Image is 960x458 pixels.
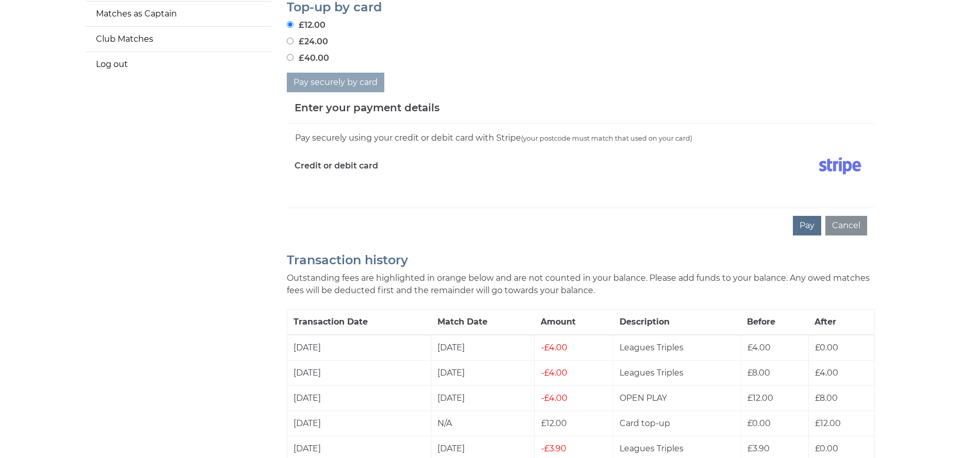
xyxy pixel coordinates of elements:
[534,310,613,335] th: Amount
[295,153,378,179] label: Credit or debit card
[287,52,329,64] label: £40.00
[431,361,535,386] td: [DATE]
[613,411,741,436] td: Card top-up
[431,335,535,361] td: [DATE]
[808,310,874,335] th: After
[295,100,440,115] h5: Enter your payment details
[287,386,431,411] td: [DATE]
[815,444,838,453] span: £0.00
[747,343,771,352] span: £4.00
[793,216,821,235] button: Pay
[295,183,867,192] iframe: Secure card payment input frame
[287,21,294,28] input: £12.00
[86,2,271,26] a: Matches as Captain
[521,134,692,142] small: (your postcode must match that used on your card)
[287,36,328,48] label: £24.00
[287,310,431,335] th: Transaction Date
[747,418,771,428] span: £0.00
[431,386,535,411] td: [DATE]
[747,393,773,403] span: £12.00
[541,393,567,403] span: £4.00
[815,393,838,403] span: £8.00
[287,335,431,361] td: [DATE]
[613,310,741,335] th: Description
[295,131,867,145] div: Pay securely using your credit or debit card with Stripe
[747,368,770,378] span: £8.00
[287,19,326,31] label: £12.00
[541,418,567,428] span: £12.00
[825,216,867,235] button: Cancel
[287,54,294,61] input: £40.00
[287,253,875,267] h2: Transaction history
[613,361,741,386] td: Leagues Triples
[287,73,384,92] button: Pay securely by card
[815,343,838,352] span: £0.00
[86,27,271,52] a: Club Matches
[287,38,294,44] input: £24.00
[815,368,838,378] span: £4.00
[541,343,567,352] span: £4.00
[741,310,808,335] th: Before
[747,444,770,453] span: £3.90
[815,418,841,428] span: £12.00
[541,444,566,453] span: £3.90
[613,386,741,411] td: OPEN PLAY
[431,411,535,436] td: N/A
[287,411,431,436] td: [DATE]
[287,272,875,297] p: Outstanding fees are highlighted in orange below and are not counted in your balance. Please add ...
[287,361,431,386] td: [DATE]
[86,52,271,77] a: Log out
[431,310,535,335] th: Match Date
[613,335,741,361] td: Leagues Triples
[287,1,875,14] h2: Top-up by card
[541,368,567,378] span: £4.00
